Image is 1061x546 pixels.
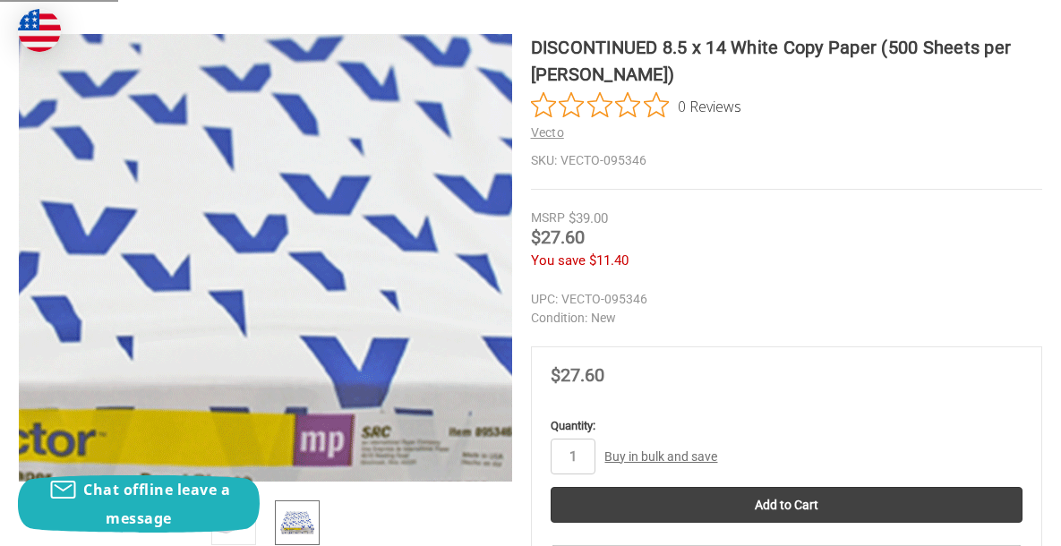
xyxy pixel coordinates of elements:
dd: VECTO-095346 [531,151,1043,170]
a: Buy in bulk and save [604,449,717,464]
a: Vecto [531,125,564,140]
dt: SKU: [531,151,557,170]
span: Chat offline leave a message [83,480,230,528]
label: Quantity: [551,417,1023,435]
h1: DISCONTINUED 8.5 x 14 White Copy Paper (500 Sheets per [PERSON_NAME]) [531,34,1043,88]
input: Add to Cart [551,487,1023,523]
img: duty and tax information for United States [18,9,61,52]
button: Chat offline leave a message [18,475,260,533]
span: $39.00 [569,210,608,226]
dt: Condition: [531,309,587,328]
button: Rated 0 out of 5 stars from 0 reviews. Jump to reviews. [531,92,741,119]
span: $27.60 [531,226,585,248]
div: MSRP [531,209,565,227]
span: $11.40 [589,252,629,269]
dd: VECTO-095346 [531,290,1043,309]
dd: New [531,309,1043,328]
span: 0 Reviews [678,92,741,119]
img: DISCONTINUED 8.5 x 14 White Copy Paper (500 Sheets per Ream) [278,503,317,542]
span: $27.60 [551,364,604,386]
span: You save [531,252,586,269]
dt: UPC: [531,290,558,309]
